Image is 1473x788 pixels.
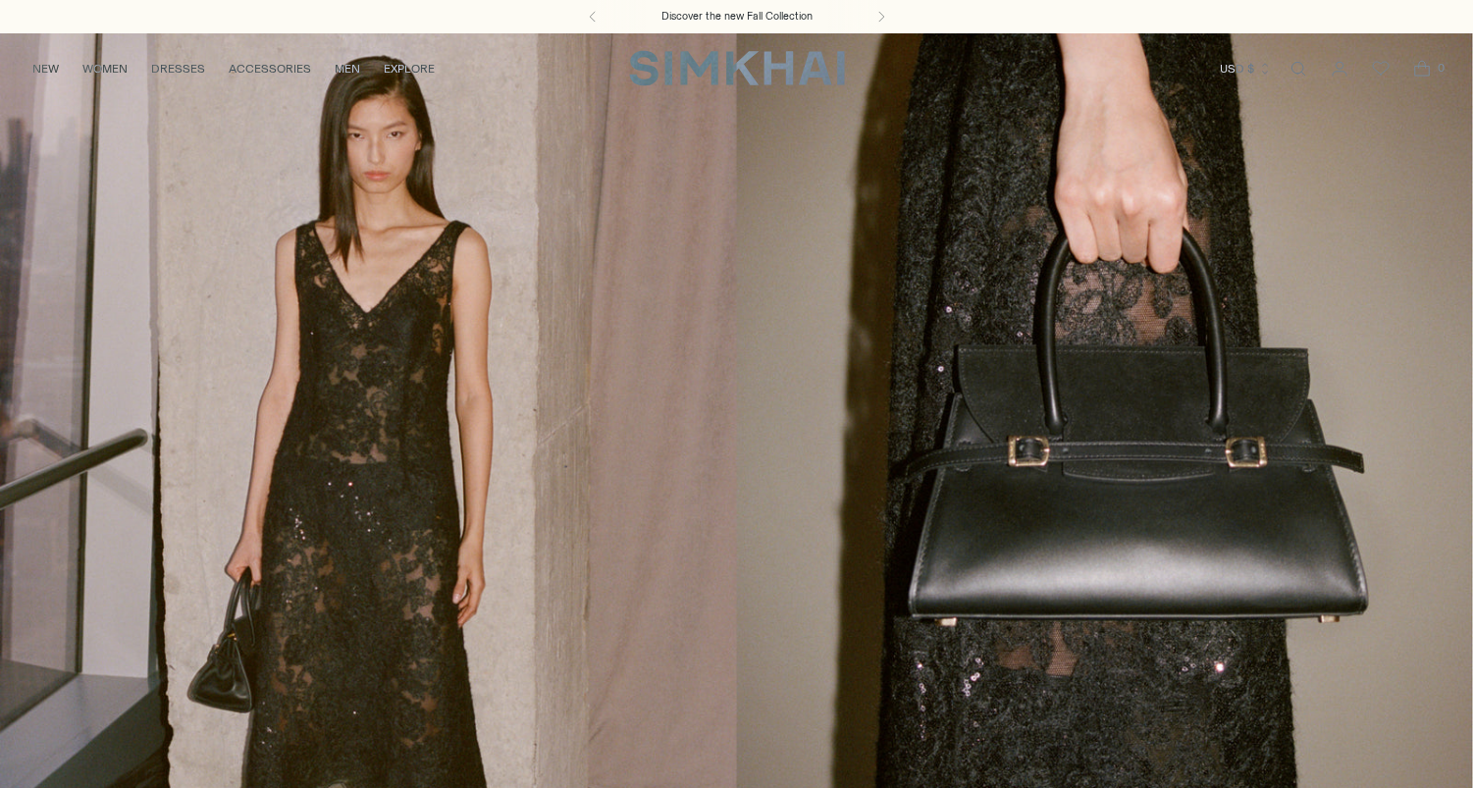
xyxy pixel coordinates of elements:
[151,47,205,90] a: DRESSES
[1402,49,1442,88] a: Open cart modal
[1432,59,1449,77] span: 0
[32,47,59,90] a: NEW
[629,49,845,87] a: SIMKHAI
[1220,47,1272,90] button: USD $
[384,47,435,90] a: EXPLORE
[335,47,360,90] a: MEN
[229,47,311,90] a: ACCESSORIES
[82,47,128,90] a: WOMEN
[1279,49,1318,88] a: Open search modal
[1320,49,1359,88] a: Go to the account page
[661,9,813,25] a: Discover the new Fall Collection
[1361,49,1400,88] a: Wishlist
